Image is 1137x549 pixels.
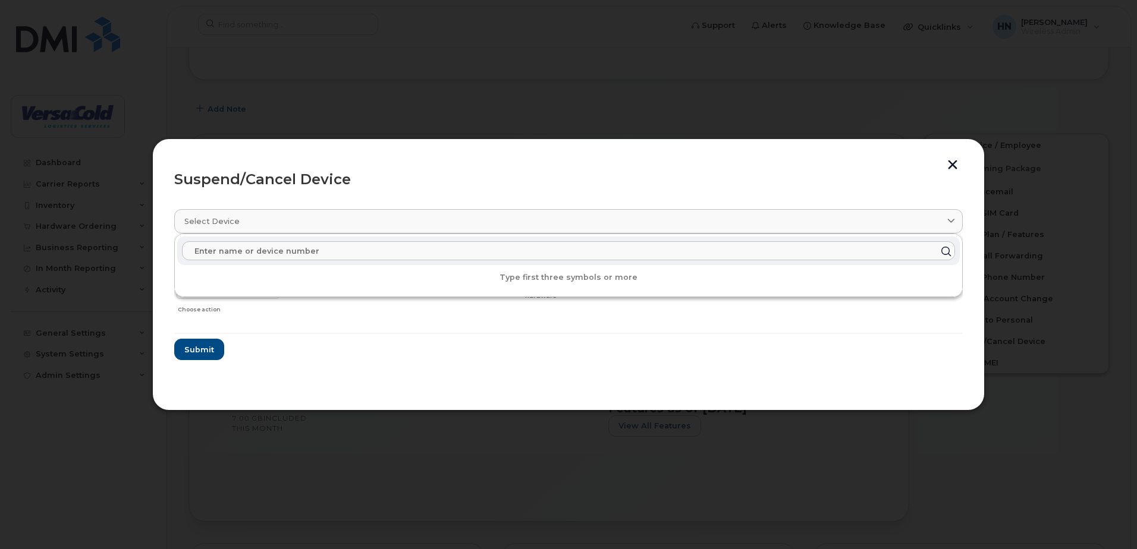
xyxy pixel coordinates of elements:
[184,344,214,355] span: Submit
[182,241,955,260] input: Enter name or device number
[174,209,963,234] a: Select device
[525,284,607,299] span: Transfer device to spare hardware
[178,300,279,314] div: Choose action
[184,216,240,227] span: Select device
[177,273,960,282] p: Type first three symbols or more
[174,172,963,187] div: Suspend/Cancel Device
[174,339,224,360] button: Submit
